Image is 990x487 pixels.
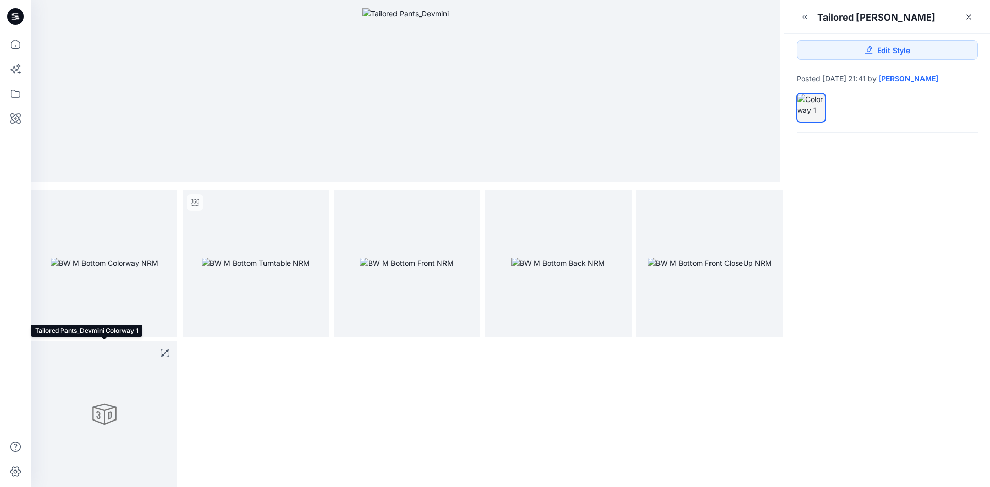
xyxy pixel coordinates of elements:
img: BW M Bottom Back NRM [511,258,605,268]
div: Posted [DATE] 21:41 by [797,75,978,83]
div: Tailored [PERSON_NAME] [817,11,935,24]
a: Close Style Presentation [961,9,977,25]
a: Edit Style [797,40,978,60]
button: full screen [157,345,173,361]
a: [PERSON_NAME] [879,75,938,83]
img: BW M Bottom Colorway NRM [51,258,158,268]
img: BW M Bottom Front NRM [360,258,454,268]
img: BW M Bottom Front CloseUp NRM [648,258,772,268]
img: Tailored Pants_Devmini [362,8,449,19]
div: Colorway 1 [797,93,826,122]
img: BW M Bottom Turntable NRM [202,258,310,268]
span: Edit Style [877,45,910,56]
button: Minimize [797,9,813,25]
